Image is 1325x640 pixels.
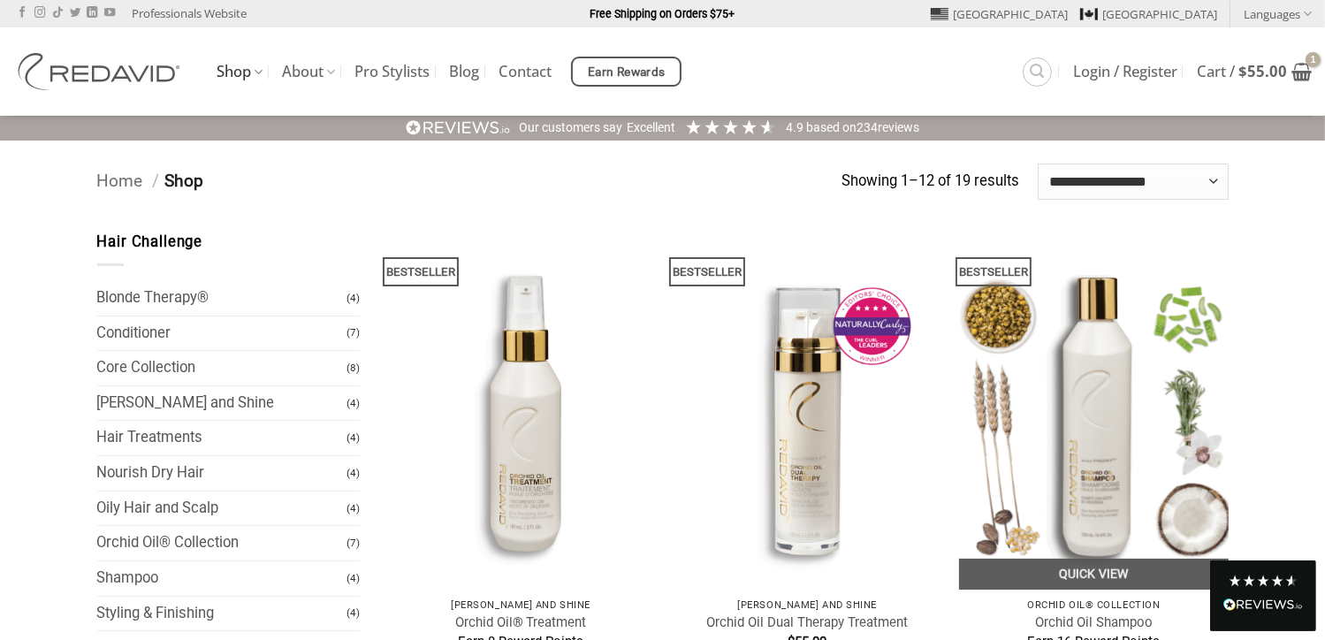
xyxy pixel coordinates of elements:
[97,281,347,316] a: Blonde Therapy®
[346,563,360,594] span: (4)
[346,458,360,489] span: (4)
[627,119,675,137] div: Excellent
[97,351,347,385] a: Core Collection
[97,491,347,526] a: Oily Hair and Scalp
[346,283,360,314] span: (4)
[104,7,115,19] a: Follow on YouTube
[346,423,360,453] span: (4)
[1023,57,1052,87] a: Search
[346,528,360,559] span: (7)
[34,7,45,19] a: Follow on Instagram
[1223,598,1303,611] img: REVIEWS.io
[959,231,1229,590] img: REDAVID Orchid Oil Shampoo
[806,120,857,134] span: Based on
[386,231,656,590] img: REDAVID Orchid Oil Treatment 90ml
[588,63,666,82] span: Earn Rewards
[1238,61,1247,81] span: $
[841,170,1019,194] p: Showing 1–12 of 19 results
[97,316,347,351] a: Conditioner
[1244,1,1312,27] a: Languages
[346,598,360,629] span: (4)
[1035,614,1153,631] a: Orchid Oil Shampoo
[152,171,159,191] span: /
[571,57,682,87] a: Earn Rewards
[395,599,647,611] p: [PERSON_NAME] and Shine
[97,421,347,455] a: Hair Treatments
[1197,65,1287,79] span: Cart /
[684,118,777,136] div: 4.91 Stars
[346,388,360,419] span: (4)
[97,526,347,560] a: Orchid Oil® Collection
[87,7,97,19] a: Follow on LinkedIn
[1197,52,1312,91] a: View cart
[346,493,360,524] span: (4)
[1080,1,1217,27] a: [GEOGRAPHIC_DATA]
[346,317,360,348] span: (7)
[1073,65,1177,79] span: Login / Register
[1210,560,1316,631] div: Read All Reviews
[857,120,878,134] span: 234
[590,7,735,20] strong: Free Shipping on Orders $75+
[878,120,919,134] span: reviews
[346,353,360,384] span: (8)
[1223,595,1303,618] div: Read All Reviews
[449,56,479,88] a: Blog
[1228,574,1298,588] div: 4.8 Stars
[499,56,552,88] a: Contact
[97,233,203,250] span: Hair Challenge
[931,1,1068,27] a: [GEOGRAPHIC_DATA]
[97,168,842,195] nav: Breadcrumb
[519,119,622,137] div: Our customers say
[97,171,143,191] a: Home
[406,119,510,136] img: REVIEWS.io
[13,53,190,90] img: REDAVID Salon Products | United States
[673,231,942,590] img: REDAVID Orchid Oil Dual Therapy ~ Award Winning Curl Care
[70,7,80,19] a: Follow on Twitter
[1073,56,1177,88] a: Login / Register
[282,55,335,89] a: About
[455,614,587,631] a: Orchid Oil® Treatment
[682,599,933,611] p: [PERSON_NAME] and Shine
[959,559,1229,590] a: Quick View
[1238,61,1287,81] bdi: 55.00
[786,120,806,134] span: 4.9
[217,55,263,89] a: Shop
[706,614,908,631] a: Orchid Oil Dual Therapy Treatment
[1038,164,1228,199] select: Shop order
[354,56,430,88] a: Pro Stylists
[97,386,347,421] a: [PERSON_NAME] and Shine
[97,456,347,491] a: Nourish Dry Hair
[17,7,27,19] a: Follow on Facebook
[968,599,1220,611] p: Orchid Oil® Collection
[52,7,63,19] a: Follow on TikTok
